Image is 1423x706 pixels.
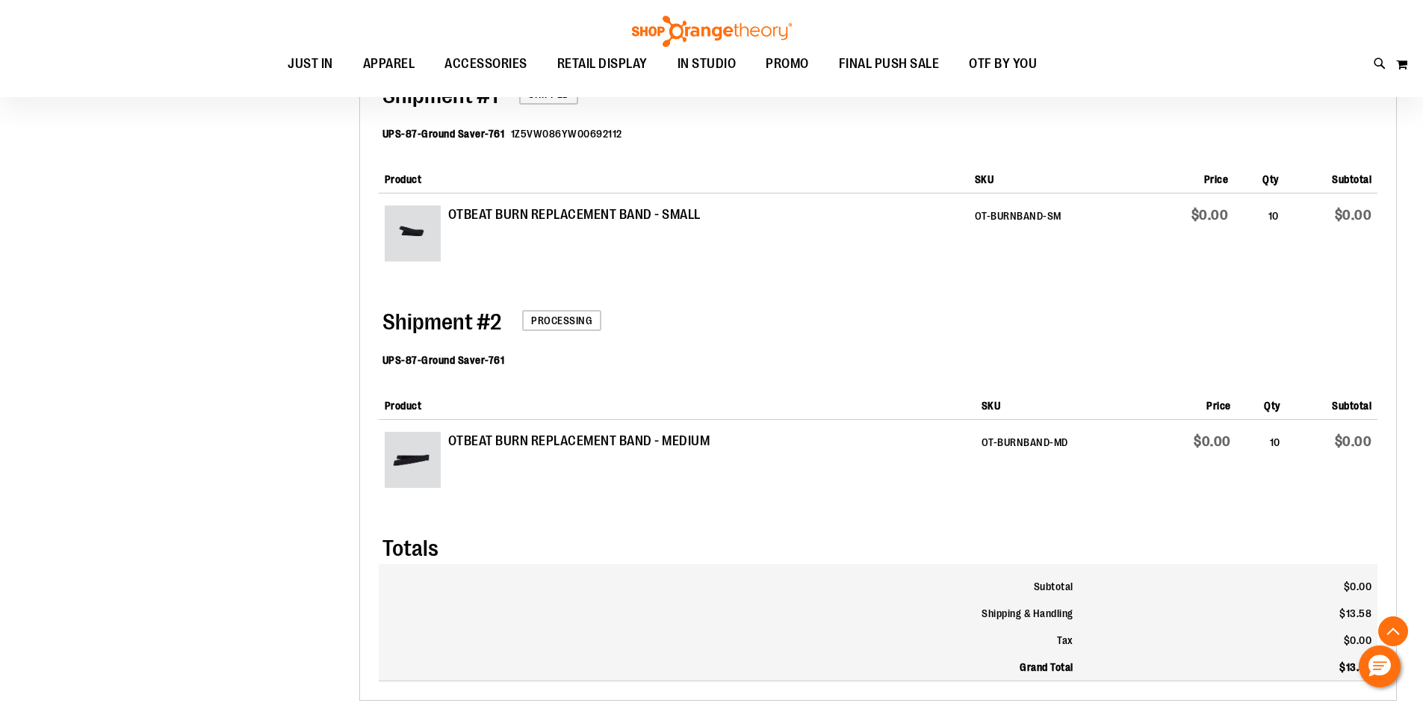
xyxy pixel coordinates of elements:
[382,353,505,368] dt: UPS-87-Ground Saver-761
[363,47,415,81] span: APPAREL
[1146,160,1234,193] th: Price
[511,126,622,141] dd: 1Z5VW086YW00692112
[1286,386,1377,420] th: Subtotal
[1020,661,1073,673] strong: Grand Total
[1237,420,1286,507] td: 10
[1150,386,1237,420] th: Price
[379,600,1079,627] th: Shipping & Handling
[976,420,1150,507] td: OT-BURNBAND-MD
[1378,616,1408,646] button: Back To Top
[630,16,794,47] img: Shop Orangetheory
[288,47,333,81] span: JUST IN
[444,47,527,81] span: ACCESSORIES
[379,564,1079,600] th: Subtotal
[1339,607,1371,619] span: $13.58
[678,47,737,81] span: IN STUDIO
[1335,208,1372,223] span: $0.00
[448,432,710,451] strong: OTBEAT BURN REPLACEMENT BAND - MEDIUM
[430,47,542,81] a: ACCESSORIES
[1237,386,1286,420] th: Qty
[1359,645,1401,687] button: Hello, have a question? Let’s chat.
[969,47,1037,81] span: OTF BY YOU
[663,47,751,81] a: IN STUDIO
[379,160,969,193] th: Product
[385,205,441,261] img: Product image for OTBEAT BURN REPLACEMENT BAND - SMALL
[382,309,490,335] span: Shipment #
[1234,160,1284,193] th: Qty
[348,47,430,81] a: APPAREL
[522,310,601,331] span: Processing
[1335,434,1372,449] span: $0.00
[542,47,663,81] a: RETAIL DISPLAY
[273,47,348,81] a: JUST IN
[1344,634,1372,646] span: $0.00
[379,386,976,420] th: Product
[969,160,1147,193] th: SKU
[1191,208,1229,223] span: $0.00
[1344,580,1372,592] span: $0.00
[382,309,501,335] span: 2
[839,47,940,81] span: FINAL PUSH SALE
[448,205,701,225] strong: OTBEAT BURN REPLACEMENT BAND - SMALL
[1339,661,1371,673] span: $13.58
[379,627,1079,654] th: Tax
[382,536,438,561] span: Totals
[382,126,505,141] dt: UPS-87-Ground Saver-761
[1194,434,1231,449] span: $0.00
[1285,160,1377,193] th: Subtotal
[557,47,648,81] span: RETAIL DISPLAY
[385,432,441,488] img: Product image for OTBEAT BURN REPLACEMENT BAND - MEDIUM
[766,47,809,81] span: PROMO
[751,47,824,81] a: PROMO
[969,193,1147,280] td: OT-BURNBAND-SM
[954,47,1052,81] a: OTF BY YOU
[824,47,955,81] a: FINAL PUSH SALE
[1234,193,1284,280] td: 10
[976,386,1150,420] th: SKU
